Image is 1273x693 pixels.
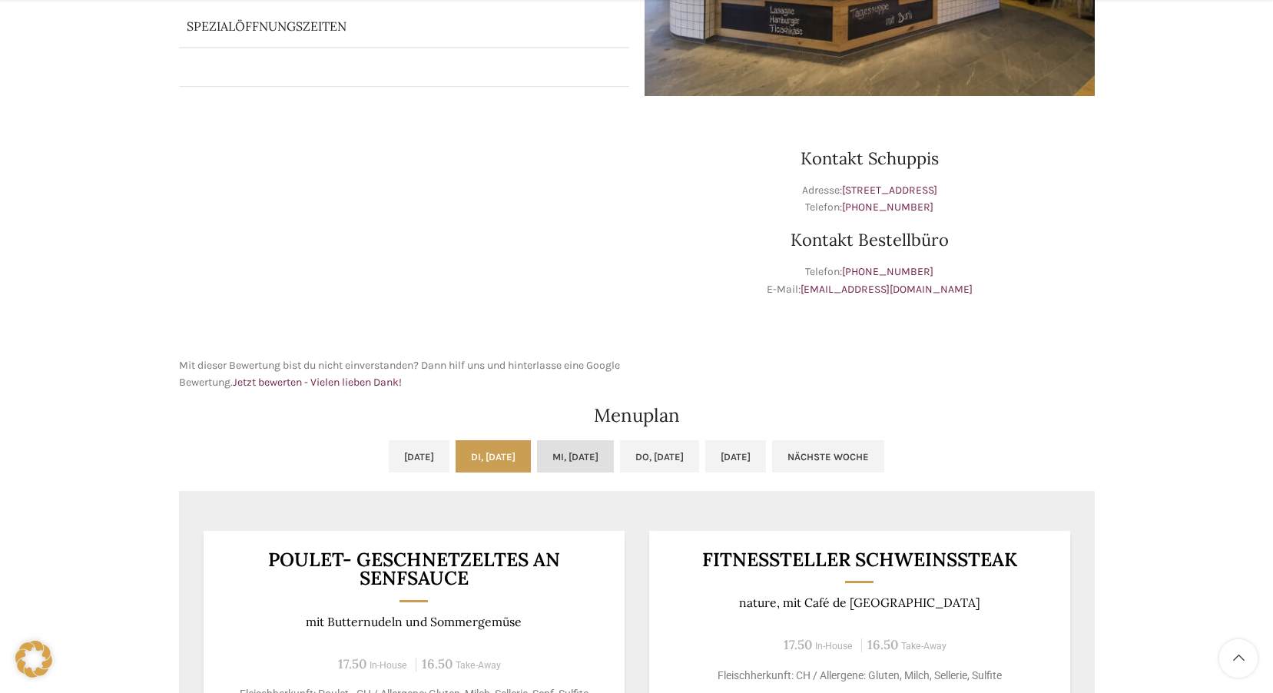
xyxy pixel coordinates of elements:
p: Spezialöffnungszeiten [187,18,547,35]
p: Adresse: Telefon: [645,182,1095,217]
span: 17.50 [784,636,812,653]
h3: Fitnessteller Schweinssteak [668,550,1051,569]
p: Fleischherkunft: CH / Allergene: Gluten, Milch, Sellerie, Sulfite [668,668,1051,684]
h2: Menuplan [179,406,1095,425]
a: [DATE] [389,440,449,472]
a: Nächste Woche [772,440,884,472]
a: [EMAIL_ADDRESS][DOMAIN_NAME] [801,283,973,296]
p: Telefon: E-Mail: [645,264,1095,298]
a: Di, [DATE] [456,440,531,472]
a: Do, [DATE] [620,440,699,472]
a: [DATE] [705,440,766,472]
a: [STREET_ADDRESS] [842,184,937,197]
h3: Kontakt Schuppis [645,150,1095,167]
p: nature, mit Café de [GEOGRAPHIC_DATA] [668,595,1051,610]
iframe: schwyter schuppis [179,111,629,342]
span: 16.50 [867,636,898,653]
p: Mit dieser Bewertung bist du nicht einverstanden? Dann hilf uns und hinterlasse eine Google Bewer... [179,357,629,392]
a: [PHONE_NUMBER] [842,201,933,214]
span: Take-Away [901,641,946,652]
span: In-House [370,660,407,671]
a: Mi, [DATE] [537,440,614,472]
h3: Poulet- Geschnetzeltes an Senfsauce [222,550,605,588]
span: 16.50 [422,655,453,672]
p: mit Butternudeln und Sommergemüse [222,615,605,629]
a: [PHONE_NUMBER] [842,265,933,278]
a: Jetzt bewerten - Vielen lieben Dank! [233,376,402,389]
h3: Kontakt Bestellbüro [645,231,1095,248]
span: 17.50 [338,655,366,672]
span: In-House [815,641,853,652]
a: Scroll to top button [1219,639,1258,678]
span: Take-Away [456,660,501,671]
